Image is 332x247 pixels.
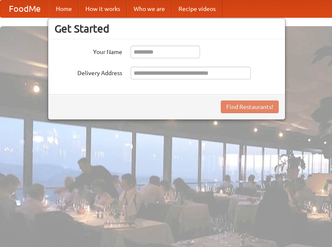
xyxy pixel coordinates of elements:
[55,67,122,77] label: Delivery Address
[221,100,279,113] button: Find Restaurants!
[55,22,279,35] h3: Get Started
[49,0,79,17] a: Home
[0,0,49,17] a: FoodMe
[55,46,122,56] label: Your Name
[172,0,222,17] a: Recipe videos
[127,0,172,17] a: Who we are
[79,0,127,17] a: How it works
